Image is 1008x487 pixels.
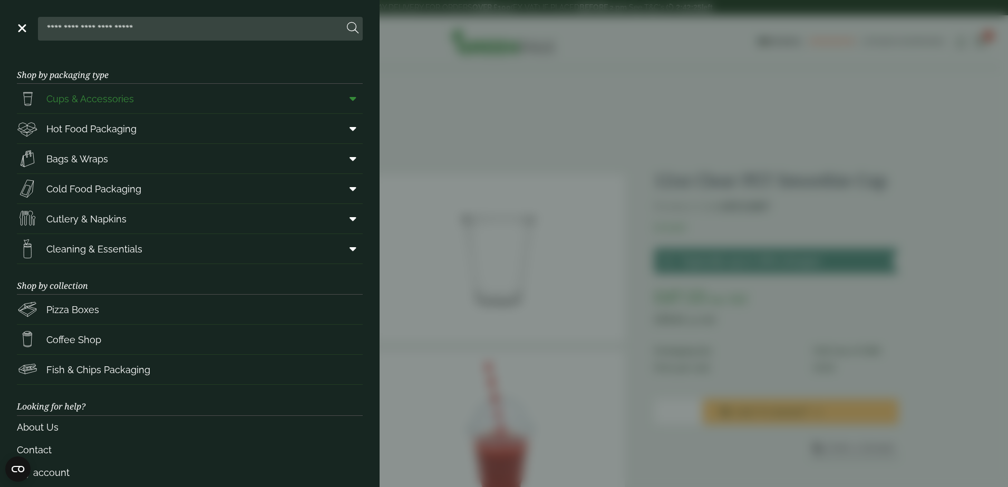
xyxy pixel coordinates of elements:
[17,204,363,233] a: Cutlery & Napkins
[17,238,38,259] img: open-wipe.svg
[17,355,363,384] a: Fish & Chips Packaging
[17,114,363,143] a: Hot Food Packaging
[17,439,363,461] a: Contact
[46,92,134,106] span: Cups & Accessories
[17,208,38,229] img: Cutlery.svg
[17,174,363,203] a: Cold Food Packaging
[17,53,363,84] h3: Shop by packaging type
[17,329,38,350] img: HotDrink_paperCup.svg
[5,456,31,482] button: Open CMP widget
[17,295,363,324] a: Pizza Boxes
[17,385,363,415] h3: Looking for help?
[46,242,142,256] span: Cleaning & Essentials
[46,152,108,166] span: Bags & Wraps
[17,84,363,113] a: Cups & Accessories
[46,122,137,136] span: Hot Food Packaging
[46,363,150,377] span: Fish & Chips Packaging
[46,182,141,196] span: Cold Food Packaging
[46,212,127,226] span: Cutlery & Napkins
[46,303,99,317] span: Pizza Boxes
[17,118,38,139] img: Deli_box.svg
[17,148,38,169] img: Paper_carriers.svg
[17,325,363,354] a: Coffee Shop
[46,333,101,347] span: Coffee Shop
[17,461,363,484] a: My account
[17,264,363,295] h3: Shop by collection
[17,359,38,380] img: FishNchip_box.svg
[17,234,363,264] a: Cleaning & Essentials
[17,144,363,173] a: Bags & Wraps
[17,416,363,439] a: About Us
[17,88,38,109] img: PintNhalf_cup.svg
[17,299,38,320] img: Pizza_boxes.svg
[17,178,38,199] img: Sandwich_box.svg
